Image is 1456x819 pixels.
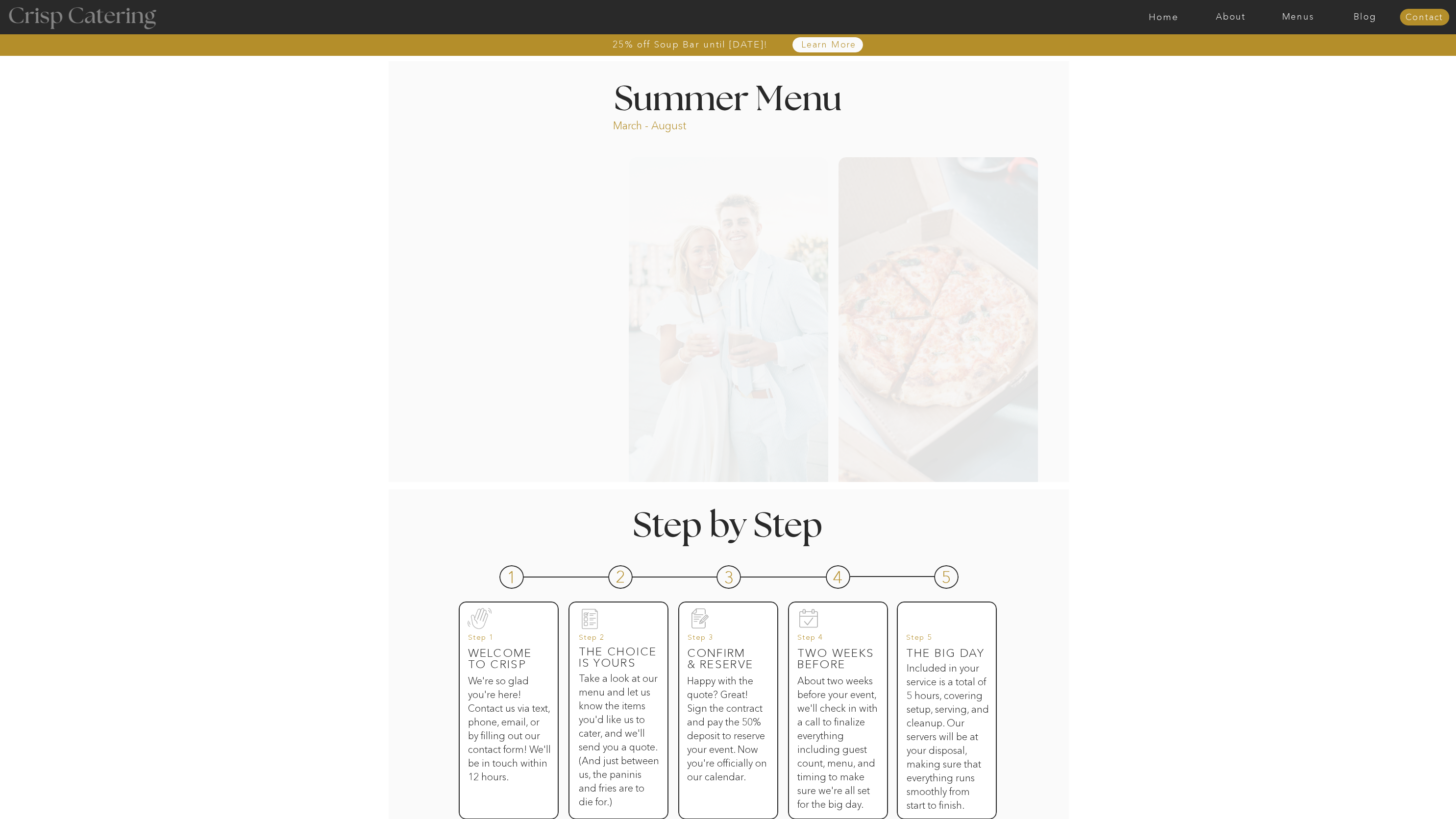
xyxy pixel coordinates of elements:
h3: Step 3 [688,633,762,647]
a: Learn More [779,40,879,50]
h3: 1 [507,569,518,582]
h3: Welcome to Crisp [468,648,548,661]
h3: The big day [906,648,987,661]
h3: Happy with the quote? Great! Sign the contract and pay the 50% deposit to reserve your event. Now... [687,674,767,805]
h3: Take a look at our menu and let us know the items you'd like us to cater, and we'll send you a qu... [579,672,659,784]
h3: Included in your service is a total of 5 hours, covering setup, serving, and cleanup. Our servers... [907,661,989,793]
a: About [1197,12,1264,22]
h3: Step 5 [906,633,980,647]
h3: 5 [941,569,953,582]
h3: We're so glad you're here! Contact us via text, phone, email, or by filling out our contact form!... [468,674,551,805]
h3: Two weeks before [797,648,878,661]
h3: Step 2 [579,633,653,647]
a: Blog [1332,12,1399,22]
h3: 4 [833,569,844,582]
a: Home [1130,12,1197,22]
h3: Confirm & reserve [687,648,777,674]
h3: 2 [616,568,627,582]
a: Contact [1400,13,1449,23]
h3: Step 1 [468,633,542,647]
h1: Step by Step [592,509,864,538]
h3: Step 4 [797,633,871,647]
h3: 3 [724,569,735,582]
h3: The Choice is yours [579,646,659,660]
p: March - August [613,119,748,130]
a: Menus [1264,12,1332,22]
h1: Summer Menu [592,83,864,112]
h3: About two weeks before your event, we'll check in with a call to finalize everything including gu... [797,674,878,805]
a: 25% off Soup Bar until [DATE]! [577,40,803,49]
